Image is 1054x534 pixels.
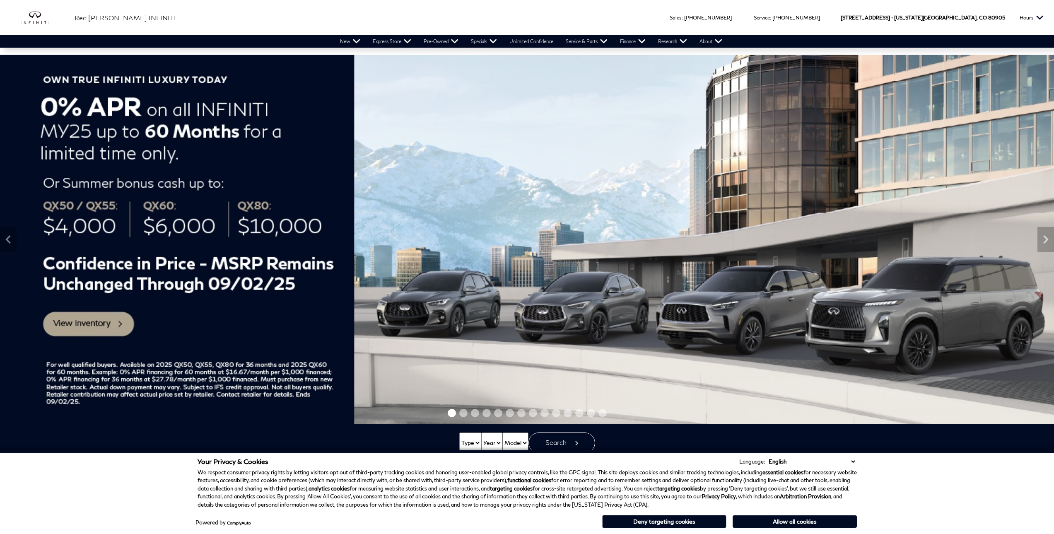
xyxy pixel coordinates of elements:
a: Red [PERSON_NAME] INFINITI [75,13,176,23]
a: Pre-Owned [417,35,465,48]
button: Search [528,433,595,453]
a: [PHONE_NUMBER] [684,14,732,21]
strong: functional cookies [507,477,551,483]
a: Finance [614,35,652,48]
strong: Arbitration Provision [780,493,831,500]
button: Allow all cookies [733,515,857,528]
a: Service & Parts [560,35,614,48]
span: Go to slide 14 [598,409,607,417]
nav: Main Navigation [334,35,728,48]
select: Language Select [767,457,857,466]
select: Vehicle Year [481,433,502,453]
a: ComplyAuto [227,520,251,525]
a: Privacy Policy [702,493,736,500]
span: : [682,14,683,21]
a: Express Store [367,35,417,48]
span: Sales [670,14,682,21]
strong: analytics cookies [309,485,350,492]
a: infiniti [21,11,62,24]
a: [PHONE_NUMBER] [772,14,820,21]
select: Vehicle Type [459,433,481,453]
div: Language: [739,459,765,464]
span: Go to slide 13 [587,409,595,417]
div: Next [1037,227,1054,252]
a: New [334,35,367,48]
a: Specials [465,35,503,48]
p: We respect consumer privacy rights by letting visitors opt out of third-party tracking cookies an... [198,469,857,509]
strong: targeting cookies [490,485,533,492]
span: Go to slide 7 [517,409,526,417]
button: Deny targeting cookies [602,515,726,528]
span: Red [PERSON_NAME] INFINITI [75,14,176,22]
strong: targeting cookies [657,485,700,492]
a: Research [652,35,693,48]
span: Go to slide 4 [482,409,491,417]
select: Vehicle Model [502,433,528,453]
span: Go to slide 1 [448,409,456,417]
span: Go to slide 5 [494,409,502,417]
span: : [770,14,771,21]
strong: essential cookies [762,469,803,476]
img: INFINITI [21,11,62,24]
a: About [693,35,728,48]
span: Your Privacy & Cookies [198,457,268,465]
span: Go to slide 8 [529,409,537,417]
a: Unlimited Confidence [503,35,560,48]
span: Go to slide 12 [575,409,584,417]
span: Go to slide 2 [459,409,468,417]
span: Go to slide 3 [471,409,479,417]
span: Go to slide 6 [506,409,514,417]
a: [STREET_ADDRESS] • [US_STATE][GEOGRAPHIC_DATA], CO 80905 [841,14,1005,21]
div: Powered by [195,520,251,525]
span: Service [754,14,770,21]
span: Go to slide 9 [540,409,549,417]
span: Go to slide 10 [552,409,560,417]
span: Go to slide 11 [564,409,572,417]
